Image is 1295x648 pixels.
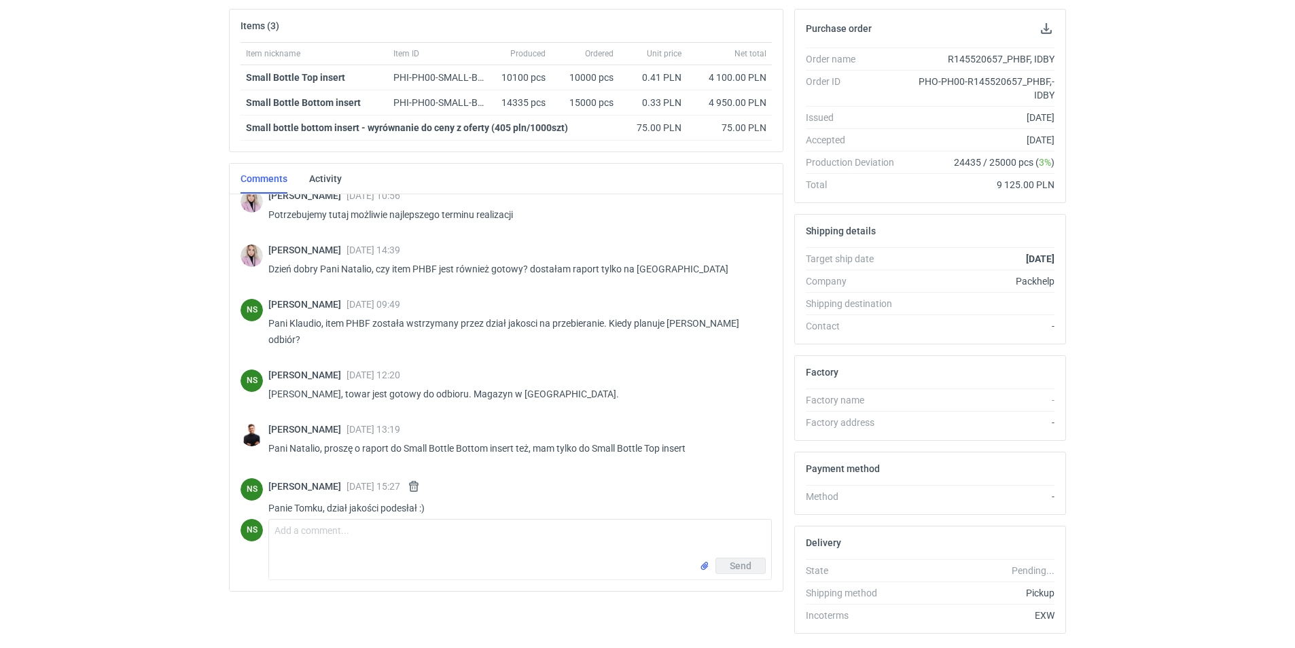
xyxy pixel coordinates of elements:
[241,370,263,392] figcaption: NS
[347,481,400,492] span: [DATE] 15:27
[905,75,1054,102] div: PHO-PH00-R145520657_PHBF,-IDBY
[806,564,905,577] div: State
[624,71,681,84] div: 0.41 PLN
[905,111,1054,124] div: [DATE]
[1026,253,1054,264] strong: [DATE]
[268,206,761,223] p: Potrzebujemy tutaj możliwie najlepszego terminu realizacji
[490,90,551,115] div: 14335 pcs
[347,190,400,201] span: [DATE] 10:56
[585,48,614,59] span: Ordered
[1012,565,1054,576] em: Pending...
[806,586,905,600] div: Shipping method
[1039,157,1051,168] span: 3%
[730,561,751,571] span: Send
[246,72,345,83] strong: Small Bottle Top insert
[241,478,263,501] figcaption: NS
[806,133,905,147] div: Accepted
[905,319,1054,333] div: -
[624,121,681,134] div: 75.00 PLN
[905,133,1054,147] div: [DATE]
[268,440,761,456] p: Pani Natalio, proszę o raport do Small Bottle Bottom insert też, mam tylko do Small Bottle Top in...
[692,71,766,84] div: 4 100.00 PLN
[806,537,841,548] h2: Delivery
[268,261,761,277] p: Dzień dobry Pani Natalio, czy item PHBF jest również gotowy? dostałam raport tylko na [GEOGRAPHIC...
[309,164,342,194] a: Activity
[241,190,263,213] img: Klaudia Wiśniewska
[268,386,761,402] p: [PERSON_NAME], towar jest gotowy do odbioru. Magazyn w [GEOGRAPHIC_DATA].
[806,416,905,429] div: Factory address
[393,96,484,109] div: PHI-PH00-SMALL-BOTTLE-BOTTOM-INSERT
[905,586,1054,600] div: Pickup
[954,156,1054,169] span: 24435 / 25000 pcs ( )
[268,500,761,516] p: Panie Tomku, dział jakości podesłał :)
[905,52,1054,66] div: R145520657_PHBF, IDBY
[347,245,400,255] span: [DATE] 14:39
[806,178,905,192] div: Total
[905,393,1054,407] div: -
[905,416,1054,429] div: -
[347,299,400,310] span: [DATE] 09:49
[905,490,1054,503] div: -
[806,111,905,124] div: Issued
[241,519,263,541] div: Natalia Stępak
[624,96,681,109] div: 0.33 PLN
[268,190,347,201] span: [PERSON_NAME]
[246,97,361,108] strong: Small Bottle Bottom insert
[806,226,876,236] h2: Shipping details
[692,121,766,134] div: 75.00 PLN
[551,90,619,115] div: 15000 pcs
[692,96,766,109] div: 4 950.00 PLN
[806,319,905,333] div: Contact
[268,315,761,348] p: Pani Klaudio, item PHBF została wstrzymany przez dział jakosci na przebieranie. Kiedy planuje [PE...
[241,519,263,541] figcaption: NS
[715,558,766,574] button: Send
[806,609,905,622] div: Incoterms
[246,122,568,133] strong: Small bottle bottom insert - wyrównanie do ceny z oferty (405 pln/1000szt)
[241,164,287,194] a: Comments
[905,178,1054,192] div: 9 125.00 PLN
[241,424,263,446] img: Tomasz Kubiak
[268,299,347,310] span: [PERSON_NAME]
[905,609,1054,622] div: EXW
[1038,20,1054,37] button: Download PO
[268,424,347,435] span: [PERSON_NAME]
[268,370,347,380] span: [PERSON_NAME]
[647,48,681,59] span: Unit price
[806,274,905,288] div: Company
[241,478,263,501] div: Natalia Stępak
[806,23,872,34] h2: Purchase order
[490,65,551,90] div: 10100 pcs
[806,252,905,266] div: Target ship date
[393,71,484,84] div: PHI-PH00-SMALL-BOTTLE-TOP-INSERT
[393,48,419,59] span: Item ID
[246,48,300,59] span: Item nickname
[905,274,1054,288] div: Packhelp
[806,52,905,66] div: Order name
[734,48,766,59] span: Net total
[241,370,263,392] div: Natalia Stępak
[241,299,263,321] figcaption: NS
[806,367,838,378] h2: Factory
[806,75,905,102] div: Order ID
[268,481,347,492] span: [PERSON_NAME]
[806,463,880,474] h2: Payment method
[510,48,546,59] span: Produced
[268,245,347,255] span: [PERSON_NAME]
[806,156,905,169] div: Production Deviation
[806,393,905,407] div: Factory name
[241,299,263,321] div: Natalia Stępak
[806,297,905,310] div: Shipping destination
[241,245,263,267] img: Klaudia Wiśniewska
[241,20,279,31] h2: Items (3)
[347,370,400,380] span: [DATE] 12:20
[551,65,619,90] div: 10000 pcs
[347,424,400,435] span: [DATE] 13:19
[806,490,905,503] div: Method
